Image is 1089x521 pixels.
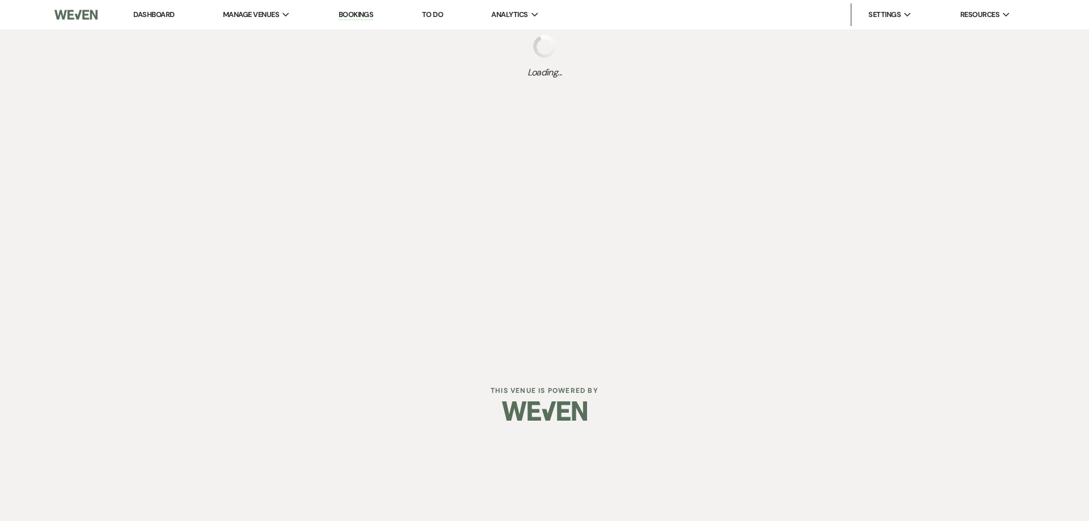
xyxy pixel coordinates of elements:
img: Weven Logo [54,3,98,27]
img: Weven Logo [502,391,587,431]
a: Dashboard [133,10,174,19]
span: Loading... [527,66,562,79]
span: Settings [868,9,901,20]
span: Resources [960,9,999,20]
img: loading spinner [533,35,556,58]
span: Analytics [491,9,527,20]
span: Manage Venues [223,9,279,20]
a: To Do [422,10,443,19]
a: Bookings [339,10,374,20]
